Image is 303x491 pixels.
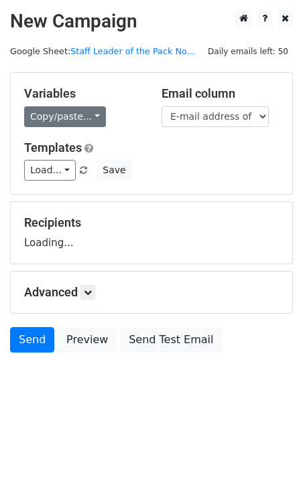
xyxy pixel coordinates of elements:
a: Load... [24,160,76,181]
iframe: Chat Widget [236,427,303,491]
a: Send [10,327,54,353]
a: Templates [24,140,82,155]
h5: Advanced [24,285,279,300]
h5: Variables [24,86,141,101]
h2: New Campaign [10,10,293,33]
div: Loading... [24,215,279,250]
a: Daily emails left: 50 [203,46,293,56]
a: Copy/paste... [24,106,106,127]
a: Preview [58,327,117,353]
span: Daily emails left: 50 [203,44,293,59]
a: Staff Leader of the Pack No... [70,46,194,56]
a: Send Test Email [120,327,222,353]
button: Save [97,160,131,181]
h5: Recipients [24,215,279,230]
small: Google Sheet: [10,46,195,56]
h5: Email column [162,86,279,101]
